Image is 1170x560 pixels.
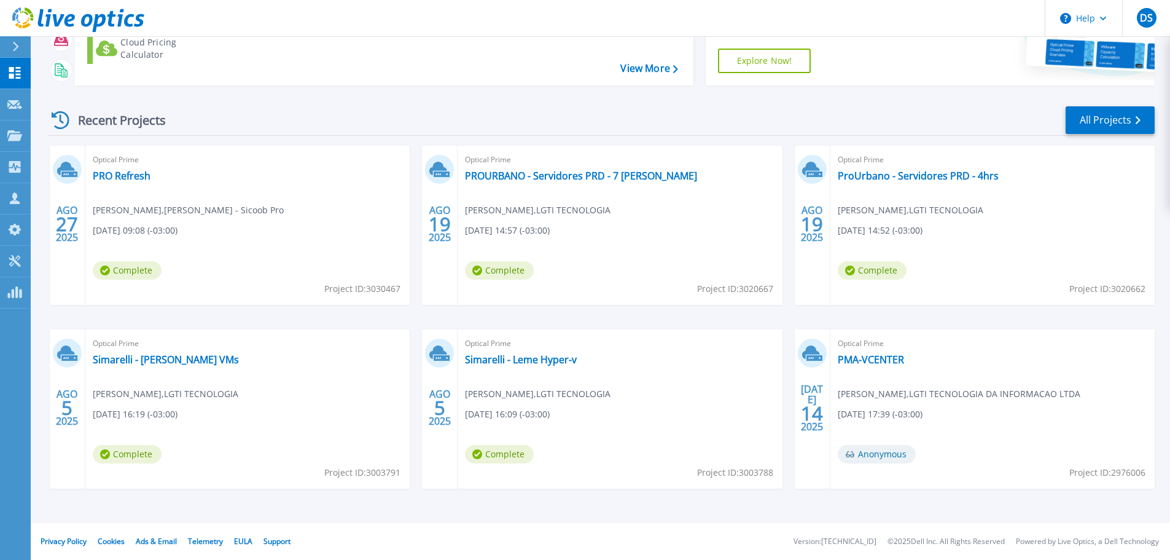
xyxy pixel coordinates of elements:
div: [DATE] 2025 [800,385,824,430]
div: AGO 2025 [55,202,79,246]
span: [DATE] 17:39 (-03:00) [838,408,922,421]
span: Project ID: 3003791 [324,466,400,479]
span: [PERSON_NAME] , LGTI TECNOLOGIA [838,203,983,217]
span: Optical Prime [93,153,402,167]
span: 5 [61,403,72,413]
span: 5 [434,403,445,413]
span: Project ID: 3003788 [697,466,773,479]
div: Recent Projects [47,105,182,135]
span: 27 [56,219,78,229]
span: 19 [429,219,451,229]
span: Anonymous [838,445,916,463]
a: Telemetry [188,536,223,546]
span: [DATE] 14:52 (-03:00) [838,224,922,237]
span: Complete [93,445,162,463]
a: EULA [234,536,252,546]
a: ProUrbano - Servidores PRD - 4hrs [838,170,999,182]
span: [DATE] 16:09 (-03:00) [465,408,550,421]
a: Cookies [98,536,125,546]
span: [PERSON_NAME] , [PERSON_NAME] - Sicoob Pro [93,203,284,217]
li: © 2025 Dell Inc. All Rights Reserved [887,538,1005,546]
span: Project ID: 2976006 [1069,466,1145,479]
span: DS [1140,13,1153,23]
span: 14 [801,408,823,419]
a: View More [620,63,677,74]
a: Explore Now! [718,49,811,73]
div: AGO 2025 [800,202,824,246]
div: Cloud Pricing Calculator [120,36,219,61]
div: AGO 2025 [428,385,451,430]
span: Optical Prime [93,337,402,350]
span: Optical Prime [465,337,774,350]
span: [PERSON_NAME] , LGTI TECNOLOGIA DA INFORMACAO LTDA [838,387,1080,401]
li: Version: [TECHNICAL_ID] [794,538,876,546]
div: AGO 2025 [428,202,451,246]
span: Project ID: 3030467 [324,282,400,296]
a: All Projects [1066,106,1155,134]
span: Complete [838,261,907,280]
span: [DATE] 16:19 (-03:00) [93,408,177,421]
span: Complete [93,261,162,280]
a: Privacy Policy [41,536,87,546]
span: Optical Prime [465,153,774,167]
span: Project ID: 3020667 [697,282,773,296]
span: [DATE] 14:57 (-03:00) [465,224,550,237]
span: [DATE] 09:08 (-03:00) [93,224,177,237]
li: Powered by Live Optics, a Dell Technology [1016,538,1159,546]
a: PROURBANO - Servidores PRD - 7 [PERSON_NAME] [465,170,697,182]
span: Complete [465,445,534,463]
span: Optical Prime [838,153,1147,167]
span: 19 [801,219,823,229]
a: Simarelli - [PERSON_NAME] VMs [93,353,239,366]
a: PMA-VCENTER [838,353,904,366]
div: AGO 2025 [55,385,79,430]
a: Cloud Pricing Calculator [87,33,224,64]
span: Complete [465,261,534,280]
span: Optical Prime [838,337,1147,350]
a: Simarelli - Leme Hyper-v [465,353,577,366]
a: PRO Refresh [93,170,150,182]
a: Ads & Email [136,536,177,546]
span: [PERSON_NAME] , LGTI TECNOLOGIA [465,387,610,401]
span: Project ID: 3020662 [1069,282,1145,296]
span: [PERSON_NAME] , LGTI TECNOLOGIA [465,203,610,217]
span: [PERSON_NAME] , LGTI TECNOLOGIA [93,387,238,401]
a: Support [263,536,291,546]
